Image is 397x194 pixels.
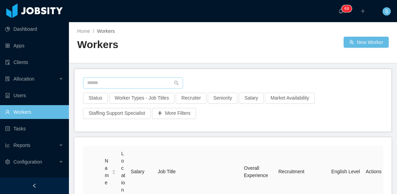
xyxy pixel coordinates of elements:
a: icon: appstoreApps [5,39,63,53]
i: icon: search [174,81,179,85]
span: Salary [131,169,144,174]
sup: 69 [342,5,352,12]
span: Reports [13,142,30,148]
span: Allocation [13,76,34,82]
button: Worker Types - Job Titles [109,93,174,104]
i: icon: plus [360,9,365,13]
div: Sort [112,169,116,174]
i: icon: caret-down [112,172,115,174]
i: icon: solution [5,76,10,81]
button: Seniority [208,93,237,104]
span: Configuration [13,159,42,165]
i: icon: line-chart [5,143,10,148]
span: English Level [331,169,360,174]
button: Recruiter [176,93,206,104]
span: Actions [366,169,381,174]
button: Status [83,93,108,104]
h2: Workers [77,38,233,52]
p: 9 [347,5,349,12]
button: Salary [239,93,264,104]
span: S [385,7,388,16]
button: icon: plusMore Filters [152,108,196,119]
a: icon: profileTasks [5,122,63,136]
button: Staffing Support Specialist [83,108,151,119]
span: Name [105,157,109,186]
button: Market Availability [265,93,315,104]
button: icon: usergroup-addNew Worker [344,37,389,48]
span: Workers [97,28,115,34]
a: icon: auditClients [5,55,63,69]
a: icon: pie-chartDashboard [5,22,63,36]
span: Location [121,151,125,193]
i: icon: bell [338,9,343,13]
span: Overall Experience [244,165,268,178]
p: 6 [344,5,347,12]
span: / [93,28,94,34]
a: Home [77,28,90,34]
i: icon: setting [5,159,10,164]
span: Recruitment [278,169,304,174]
a: icon: robotUsers [5,89,63,102]
span: Job Title [158,169,176,174]
i: icon: caret-up [112,169,115,171]
a: icon: userWorkers [5,105,63,119]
